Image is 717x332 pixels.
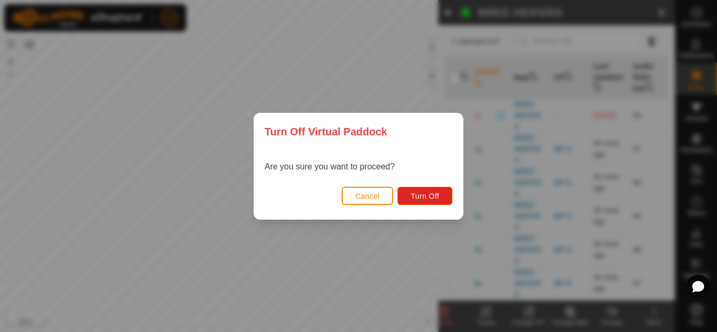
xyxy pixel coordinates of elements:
span: Cancel [355,192,380,200]
span: Turn Off [410,192,439,200]
button: Cancel [342,187,394,205]
p: Are you sure you want to proceed? [265,160,395,173]
button: Turn Off [397,187,452,205]
span: Turn Off Virtual Paddock [265,124,387,140]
